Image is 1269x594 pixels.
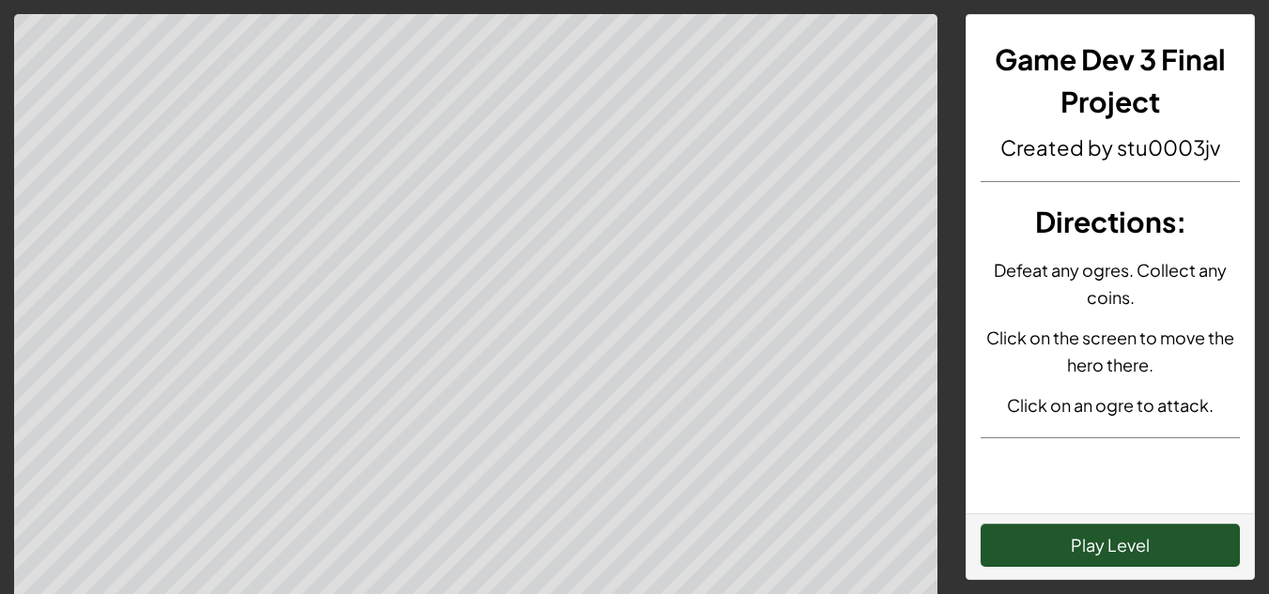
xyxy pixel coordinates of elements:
p: Click on an ogre to attack. [981,391,1240,419]
h3: : [981,201,1240,243]
p: Defeat any ogres. Collect any coins. [981,256,1240,311]
h3: Game Dev 3 Final Project [981,38,1240,123]
h4: Created by stu0003jv [981,132,1240,162]
span: Directions [1035,204,1176,239]
p: Click on the screen to move the hero there. [981,324,1240,378]
button: Play Level [981,524,1240,567]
